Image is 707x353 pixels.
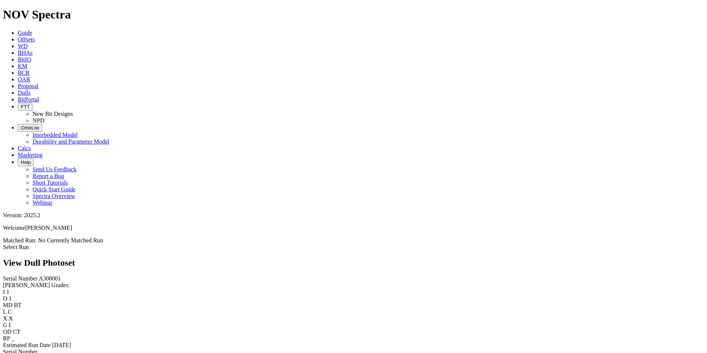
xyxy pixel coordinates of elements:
[18,30,32,36] a: Guide
[33,111,73,117] a: New Bit Designs
[33,117,44,124] a: NPD
[18,50,33,56] a: BHAs
[3,237,37,243] span: Matched Run:
[33,199,53,206] a: Webinar
[33,186,75,192] a: Quick Start Guide
[6,289,9,295] span: 1
[18,63,27,69] a: KM
[33,179,68,186] a: Short Tutorials
[3,302,13,308] label: MD
[18,76,30,83] a: OAR
[3,342,51,348] label: Estimated Run Date
[33,166,77,172] a: Send Us Feedback
[3,309,6,315] label: L
[3,244,29,250] a: Select Run
[11,335,14,342] span: _
[3,282,704,289] div: [PERSON_NAME] Grades:
[8,309,12,315] span: C
[13,329,20,335] span: CT
[3,225,704,231] p: Welcome
[25,225,72,231] span: [PERSON_NAME]
[18,158,34,166] button: Help
[18,96,39,102] a: BitPortal
[3,275,38,282] label: Serial Number
[18,36,35,43] a: Offsets
[52,342,71,348] span: [DATE]
[39,275,61,282] span: A308001
[3,329,11,335] label: OD
[9,315,13,322] span: X
[18,43,28,49] a: WD
[3,295,7,302] label: O
[21,159,31,165] span: Help
[3,315,7,322] label: X
[21,125,39,131] span: OrbitLite
[3,8,704,21] h1: NOV Spectra
[33,138,109,145] a: Durability and Parameter Model
[3,212,704,219] div: Version: 2025.2
[33,173,64,179] a: Report a Bug
[21,104,30,110] span: FTT
[33,193,75,199] a: Spectra Overview
[18,152,43,158] a: Marketing
[3,258,704,268] h2: View Dull Photoset
[33,132,78,138] a: Interbedded Model
[18,83,38,89] a: Proposal
[9,322,11,328] span: I
[3,289,5,295] label: I
[14,302,21,308] span: BT
[18,90,31,96] a: Dulls
[3,335,10,342] label: RP
[3,322,7,328] label: G
[18,70,30,76] a: BCR
[18,124,42,132] button: OrbitLite
[18,103,33,111] button: FTT
[9,295,12,302] span: 1
[18,56,31,63] a: BitIQ
[18,145,31,151] a: Calcs
[38,237,103,243] span: No Currently Matched Run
